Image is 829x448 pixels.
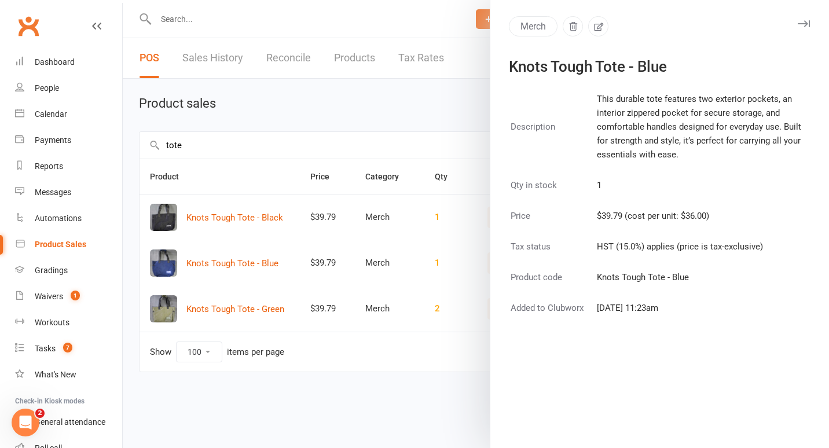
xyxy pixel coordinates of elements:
[15,75,122,101] a: People
[63,343,72,352] span: 7
[35,135,71,145] div: Payments
[596,300,809,330] td: [DATE] 11:23am
[35,409,45,418] span: 2
[35,370,76,379] div: What's New
[15,205,122,232] a: Automations
[15,336,122,362] a: Tasks 7
[35,292,63,301] div: Waivers
[510,270,595,299] td: Product code
[509,60,796,74] div: Knots Tough Tote - Blue
[15,310,122,336] a: Workouts
[35,109,67,119] div: Calendar
[35,344,56,353] div: Tasks
[15,409,122,435] a: General attendance kiosk mode
[510,239,595,269] td: Tax status
[15,127,122,153] a: Payments
[15,362,122,388] a: What's New
[596,239,809,269] td: HST (15.0%) applies (price is tax-exclusive)
[510,178,595,207] td: Qty in stock
[596,91,809,177] td: This durable tote features two exterior pockets, an interior zippered pocket for secure storage, ...
[35,57,75,67] div: Dashboard
[15,153,122,179] a: Reports
[71,291,80,300] span: 1
[35,240,86,249] div: Product Sales
[510,300,595,330] td: Added to Clubworx
[35,214,82,223] div: Automations
[35,83,59,93] div: People
[14,12,43,41] a: Clubworx
[596,208,809,238] td: $39.79 (cost per unit: $36.00)
[15,232,122,258] a: Product Sales
[35,161,63,171] div: Reports
[15,179,122,205] a: Messages
[35,266,68,275] div: Gradings
[596,270,809,299] td: Knots Tough Tote - Blue
[12,409,39,436] iframe: Intercom live chat
[15,49,122,75] a: Dashboard
[35,188,71,197] div: Messages
[509,16,557,36] button: Merch
[510,208,595,238] td: Price
[15,101,122,127] a: Calendar
[35,318,69,327] div: Workouts
[15,284,122,310] a: Waivers 1
[15,258,122,284] a: Gradings
[596,178,809,207] td: 1
[35,417,105,427] div: General attendance
[510,91,595,177] td: Description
